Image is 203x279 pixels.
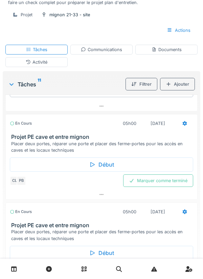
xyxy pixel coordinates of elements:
div: Communications [81,46,122,53]
sup: 11 [38,80,41,88]
div: Ajouter [160,78,195,90]
div: Documents [152,46,182,53]
div: [DATE] [151,209,165,215]
h3: Projet PE cave et entre mignon [11,134,195,140]
div: Activité [26,59,47,65]
div: CL [10,176,19,186]
div: Projet [21,12,32,18]
div: mignon 21-33 - site [49,12,90,18]
div: [DATE] [151,120,165,127]
div: Placer deux portes, réparer une porte et placer des ferme-portes pour les accès en caves et les l... [11,141,195,153]
div: 05h00 [123,120,136,127]
div: En cours [10,209,32,215]
div: Filtrer [126,78,157,90]
div: Début [10,246,193,260]
div: Placer deux portes, réparer une porte et placer des ferme-portes pour les accès en caves et les l... [11,229,195,241]
div: Actions [161,24,196,37]
div: Début [10,157,193,172]
div: 05h00 [123,209,136,215]
div: Tâches [8,80,123,88]
div: En cours [10,121,32,126]
div: PB [17,176,26,186]
div: Marquer comme terminé [123,174,193,187]
div: Tâches [26,46,47,53]
h3: Projet PE cave et entre mignon [11,222,195,229]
